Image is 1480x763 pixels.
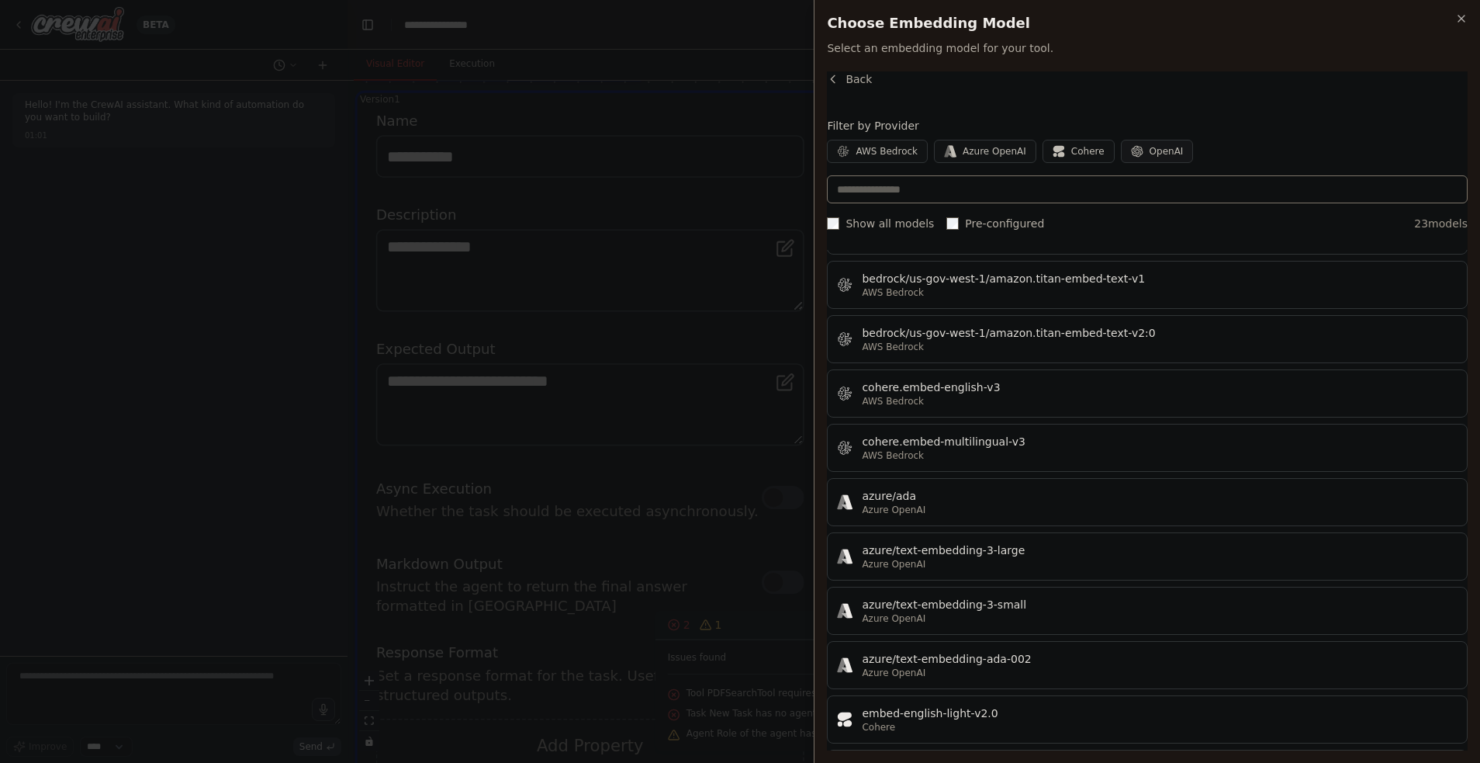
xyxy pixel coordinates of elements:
span: AWS Bedrock [856,145,918,158]
span: AWS Bedrock [862,395,924,408]
input: Pre-configured [946,217,959,230]
h4: Filter by Provider [827,118,1468,134]
input: Show all models [827,217,839,230]
button: Back [827,71,872,87]
label: Show all models [827,216,934,231]
span: Azure OpenAI [862,667,925,679]
button: Cohere [1043,140,1115,163]
button: cohere.embed-english-v3AWS Bedrock [827,369,1468,418]
span: Azure OpenAI [862,612,925,625]
span: Cohere [1071,145,1105,158]
div: cohere.embed-english-v3 [862,380,1458,395]
div: embed-english-light-v2.0 [862,706,1458,721]
button: OpenAI [1121,140,1194,163]
span: Select an embedding model for your tool. [827,40,1468,56]
span: Back [845,71,872,87]
div: azure/text-embedding-3-small [862,597,1458,612]
button: Azure OpenAI [934,140,1036,163]
div: azure/text-embedding-3-large [862,543,1458,558]
div: bedrock/us-gov-west-1/amazon.titan-embed-text-v2:0 [862,325,1458,341]
h2: Choose Embedding Model [827,12,1468,34]
button: azure/text-embedding-3-largeAzure OpenAI [827,532,1468,581]
button: azure/adaAzure OpenAI [827,478,1468,526]
span: AWS Bedrock [862,449,924,462]
span: Cohere [862,721,895,734]
span: Azure OpenAI [862,504,925,516]
label: Pre-configured [946,216,1044,231]
button: AWS Bedrock [827,140,928,163]
span: AWS Bedrock [862,286,924,299]
span: Azure OpenAI [862,558,925,571]
div: cohere.embed-multilingual-v3 [862,434,1458,449]
span: AWS Bedrock [862,341,924,353]
button: bedrock/us-gov-west-1/amazon.titan-embed-text-v2:0AWS Bedrock [827,315,1468,363]
button: cohere.embed-multilingual-v3AWS Bedrock [827,424,1468,472]
button: embed-english-light-v2.0Cohere [827,695,1468,744]
button: azure/text-embedding-ada-002Azure OpenAI [827,641,1468,689]
span: Azure OpenAI [963,145,1026,158]
div: bedrock/us-gov-west-1/amazon.titan-embed-text-v1 [862,271,1458,286]
button: azure/text-embedding-3-smallAzure OpenAI [827,587,1468,635]
span: OpenAI [1150,145,1184,158]
button: bedrock/us-gov-west-1/amazon.titan-embed-text-v1AWS Bedrock [827,261,1468,309]
div: azure/text-embedding-ada-002 [862,651,1458,667]
span: 23 models [1414,216,1468,231]
div: azure/ada [862,488,1458,504]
